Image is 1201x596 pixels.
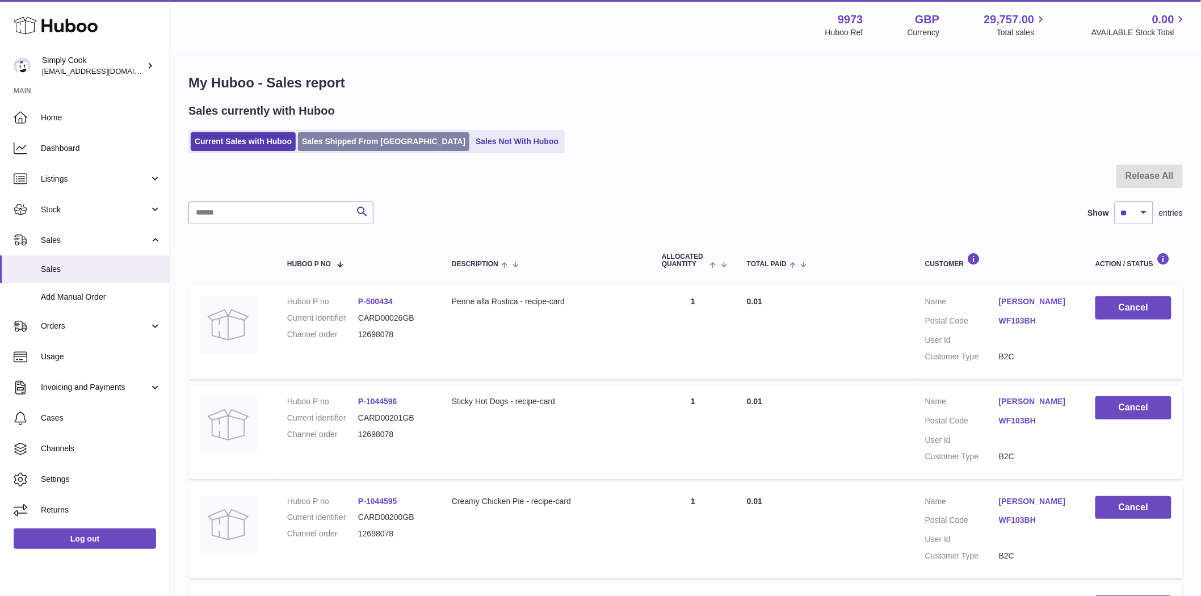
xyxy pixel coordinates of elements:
a: WF103BH [999,515,1073,526]
button: Cancel [1095,496,1171,519]
span: Channels [41,443,161,454]
dd: B2C [999,551,1073,561]
dt: Customer Type [925,351,999,362]
span: Listings [41,174,149,184]
div: Sticky Hot Dogs - recipe-card [452,396,639,407]
dt: Postal Code [925,316,999,329]
span: [EMAIL_ADDRESS][DOMAIN_NAME] [42,66,167,75]
dt: Channel order [287,528,358,539]
span: Settings [41,474,161,485]
dt: Current identifier [287,512,358,523]
span: Returns [41,505,161,515]
dt: User Id [925,335,999,346]
span: Total paid [747,261,787,268]
span: Huboo P no [287,261,331,268]
span: 0.01 [747,497,762,506]
dt: Name [925,296,999,310]
dt: Customer Type [925,451,999,462]
div: Penne alla Rustica - recipe-card [452,296,639,307]
dt: Postal Code [925,515,999,528]
dt: Name [925,396,999,410]
div: Action / Status [1095,253,1171,268]
div: Creamy Chicken Pie - recipe-card [452,496,639,507]
span: 0.01 [747,297,762,306]
span: 0.00 [1152,12,1174,27]
img: no-photo.jpg [200,396,257,453]
span: Description [452,261,498,268]
span: Usage [41,351,161,362]
dd: 12698078 [358,528,429,539]
div: Customer [925,253,1073,268]
span: Add Manual Order [41,292,161,303]
dt: Current identifier [287,413,358,423]
span: Home [41,112,161,123]
span: ALLOCATED Quantity [662,253,707,268]
h2: Sales currently with Huboo [188,103,335,119]
dt: User Id [925,534,999,545]
dt: Channel order [287,429,358,440]
dt: Huboo P no [287,496,358,507]
dt: Customer Type [925,551,999,561]
label: Show [1088,208,1109,219]
span: Sales [41,264,161,275]
a: Sales Shipped From [GEOGRAPHIC_DATA] [298,132,469,151]
dd: CARD00201GB [358,413,429,423]
span: 0.01 [747,397,762,406]
div: Simply Cook [42,55,144,77]
dd: B2C [999,451,1073,462]
span: Stock [41,204,149,215]
a: Log out [14,528,156,549]
td: 1 [650,285,736,379]
a: WF103BH [999,316,1073,326]
dt: Channel order [287,329,358,340]
a: [PERSON_NAME] [999,396,1073,407]
a: Current Sales with Huboo [191,132,296,151]
a: 29,757.00 Total sales [984,12,1047,38]
dt: Current identifier [287,313,358,324]
img: internalAdmin-9973@internal.huboo.com [14,57,31,74]
dd: 12698078 [358,329,429,340]
dt: Huboo P no [287,296,358,307]
span: Sales [41,235,149,246]
dt: Name [925,496,999,510]
button: Cancel [1095,296,1171,320]
img: no-photo.jpg [200,296,257,353]
a: P-1044596 [358,397,397,406]
dt: User Id [925,435,999,446]
span: Orders [41,321,149,331]
dd: B2C [999,351,1073,362]
div: Currency [908,27,940,38]
a: [PERSON_NAME] [999,296,1073,307]
span: Dashboard [41,143,161,154]
div: Huboo Ref [825,27,863,38]
dd: CARD00200GB [358,512,429,523]
a: 0.00 AVAILABLE Stock Total [1091,12,1187,38]
span: Total sales [997,27,1047,38]
a: [PERSON_NAME] [999,496,1073,507]
span: Invoicing and Payments [41,382,149,393]
strong: GBP [915,12,939,27]
a: P-1044595 [358,497,397,506]
a: P-500434 [358,297,393,306]
span: Cases [41,413,161,423]
span: AVAILABLE Stock Total [1091,27,1187,38]
strong: 9973 [838,12,863,27]
span: 29,757.00 [984,12,1034,27]
button: Cancel [1095,396,1171,419]
a: Sales Not With Huboo [472,132,562,151]
dt: Postal Code [925,415,999,429]
span: entries [1159,208,1183,219]
dt: Huboo P no [287,396,358,407]
a: WF103BH [999,415,1073,426]
td: 1 [650,485,736,579]
h1: My Huboo - Sales report [188,74,1183,92]
td: 1 [650,385,736,479]
dd: CARD00026GB [358,313,429,324]
img: no-photo.jpg [200,496,257,553]
dd: 12698078 [358,429,429,440]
